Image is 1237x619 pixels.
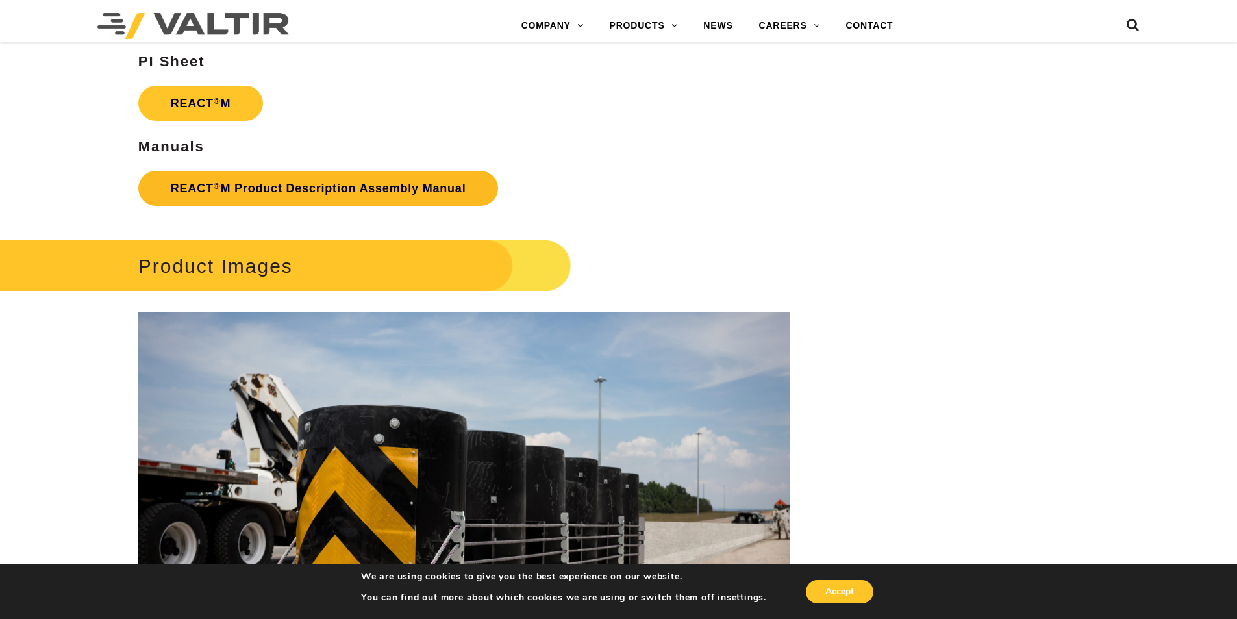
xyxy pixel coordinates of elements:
img: Valtir [97,13,289,39]
a: NEWS [690,13,745,39]
sup: ® [214,181,221,191]
a: CAREERS [746,13,833,39]
a: PRODUCTS [597,13,691,39]
a: COMPANY [508,13,597,39]
button: Accept [806,580,873,603]
sup: ® [214,96,221,106]
button: settings [727,592,764,603]
strong: Manuals [138,138,205,155]
strong: REACT M [171,97,231,110]
a: REACT®M [138,86,264,121]
p: You can find out more about which cookies we are using or switch them off in . [361,592,766,603]
p: We are using cookies to give you the best experience on our website. [361,571,766,583]
strong: PI Sheet [138,53,205,69]
a: REACT®M Product Description Assembly Manual [138,171,499,206]
a: CONTACT [832,13,906,39]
